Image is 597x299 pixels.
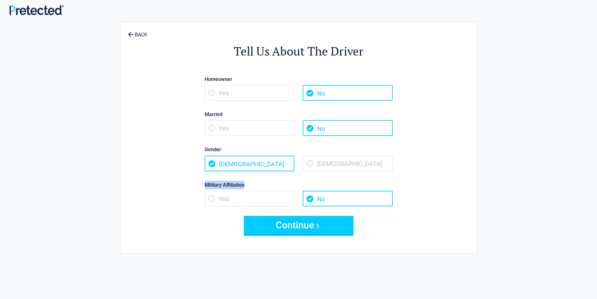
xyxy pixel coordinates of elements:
[303,191,392,206] span: No
[155,43,443,59] h2: Tell Us About The Driver
[205,156,294,171] span: [DEMOGRAPHIC_DATA]
[303,85,392,101] span: No
[205,181,393,189] label: Military Affiliation
[303,120,392,136] span: No
[205,85,294,101] span: Yes
[205,110,393,119] label: Married
[205,120,294,136] span: Yes
[303,156,393,171] span: [DEMOGRAPHIC_DATA]
[205,145,393,154] label: Gender
[127,26,149,37] a: BACK
[205,75,393,83] label: Homeowner
[205,191,294,206] span: Yes
[244,216,353,235] button: Continue
[9,5,64,15] img: Main Logo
